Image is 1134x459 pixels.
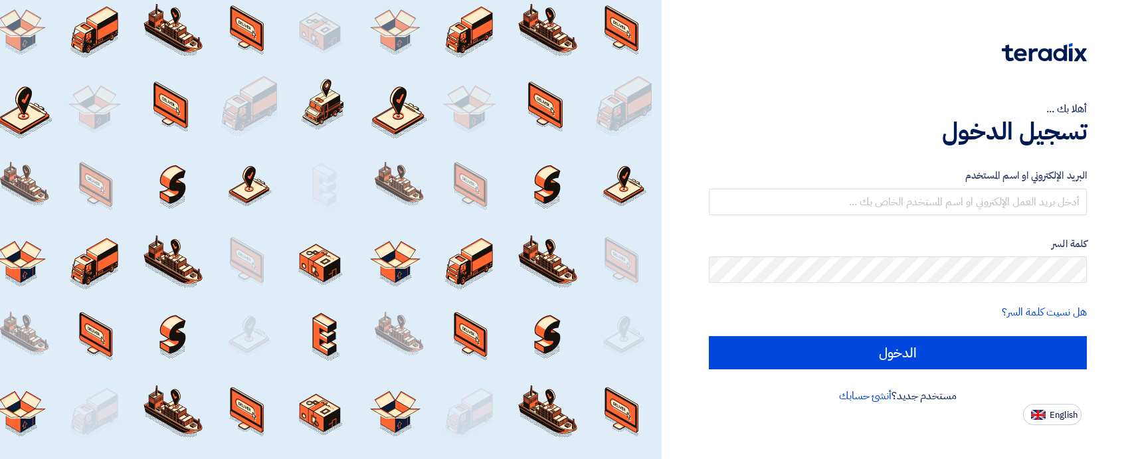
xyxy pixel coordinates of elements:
[709,336,1087,369] input: الدخول
[709,117,1087,146] h1: تسجيل الدخول
[1050,411,1078,420] span: English
[1023,404,1082,425] button: English
[709,388,1087,404] div: مستخدم جديد؟
[1031,410,1046,420] img: en-US.png
[709,236,1087,252] label: كلمة السر
[1002,304,1087,320] a: هل نسيت كلمة السر؟
[709,168,1087,183] label: البريد الإلكتروني او اسم المستخدم
[1002,43,1087,62] img: Teradix logo
[709,101,1087,117] div: أهلا بك ...
[709,189,1087,215] input: أدخل بريد العمل الإلكتروني او اسم المستخدم الخاص بك ...
[839,388,892,404] a: أنشئ حسابك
